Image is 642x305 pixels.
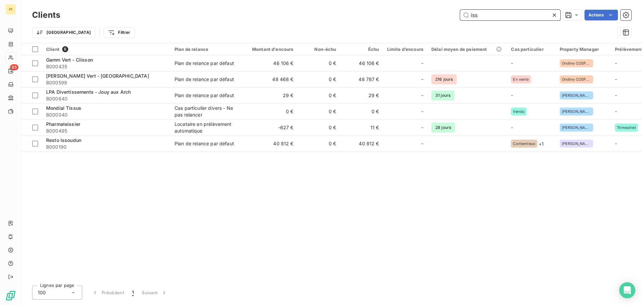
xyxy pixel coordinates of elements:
span: - [421,108,423,115]
span: B000598 [46,79,167,86]
span: [PERSON_NAME] [562,109,591,113]
span: 100 [38,289,46,296]
td: 40 812 € [240,136,298,152]
span: [PERSON_NAME] Vert - [GEOGRAPHIC_DATA] [46,73,149,79]
td: 40 812 € [340,136,383,152]
span: Pharmateissier [46,121,80,127]
td: 46 106 € [340,55,383,71]
div: Délai moyen de paiement [431,47,503,52]
span: LPA Divertissements - Jouy aux Arch [46,89,131,95]
div: Plan de relance par défaut [175,140,234,147]
span: - [421,60,423,67]
span: Gamm Vert - Clisson [46,57,93,63]
span: - [615,92,617,98]
img: Logo LeanPay [5,290,16,301]
span: Contentieux [513,142,535,146]
div: Plan de relance [175,47,236,52]
div: Locataire en prélèvement automatique [175,121,236,134]
div: Plan de relance par défaut [175,92,234,99]
span: Resto Issoudun [46,137,81,143]
span: - [615,76,617,82]
input: Rechercher [460,10,560,20]
span: - [511,92,513,98]
div: Property Manager [560,47,607,52]
div: Cas particulier [511,47,551,52]
div: PI [5,4,16,15]
span: B000495 [46,128,167,134]
td: 0 € [298,103,340,120]
span: Ondine COSPEREC [562,77,591,81]
td: 0 € [298,136,340,152]
span: 1 [132,289,134,296]
td: -627 € [240,120,298,136]
span: 65 [10,64,18,70]
span: B000190 [46,144,167,150]
span: Vendu [513,109,525,113]
span: - [511,60,513,66]
span: 6 [62,46,68,52]
td: 29 € [340,87,383,103]
span: Ondine COSPEREC [562,61,591,65]
span: - [421,140,423,147]
span: B000040 [46,111,167,118]
span: Trimestriel [617,126,636,130]
button: [GEOGRAPHIC_DATA] [32,27,95,38]
span: [PERSON_NAME] [562,126,591,130]
div: Cas particulier divers - Ne pas relancer [175,105,236,118]
span: 28 jours [431,123,455,133]
span: En vente [513,77,529,81]
td: 0 € [298,120,340,136]
td: 0 € [298,71,340,87]
span: [PERSON_NAME] [562,93,591,97]
td: 29 € [240,87,298,103]
td: 48 468 € [240,71,298,87]
div: Montant d'encours [244,47,294,52]
span: - [421,92,423,99]
span: 31 jours [431,90,454,100]
span: - [615,60,617,66]
span: - [511,125,513,130]
div: Échu [344,47,379,52]
div: Non-échu [302,47,336,52]
div: Open Intercom Messenger [619,282,635,298]
button: Suivant [138,286,172,300]
button: 1 [128,286,138,300]
span: + 1 [539,140,544,147]
div: Plan de relance par défaut [175,60,234,67]
span: - [615,141,617,146]
td: 0 € [298,87,340,103]
span: Client [46,47,60,52]
div: Plan de relance par défaut [175,76,234,83]
td: 11 € [340,120,383,136]
span: B000435 [46,63,167,70]
button: Précédent [88,286,128,300]
button: Actions [584,10,618,20]
span: - [421,124,423,131]
button: Filtrer [104,27,134,38]
span: B000640 [46,95,167,102]
h3: Clients [32,9,60,21]
td: 48 787 € [340,71,383,87]
td: 0 € [240,103,298,120]
td: 0 € [298,55,340,71]
td: 46 106 € [240,55,298,71]
span: 216 jours [431,74,457,84]
div: Limite d’encours [387,47,423,52]
span: - [615,108,617,114]
td: 0 € [340,103,383,120]
span: - [421,76,423,83]
span: [PERSON_NAME] [562,142,591,146]
span: Mondial Tissus [46,105,81,111]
